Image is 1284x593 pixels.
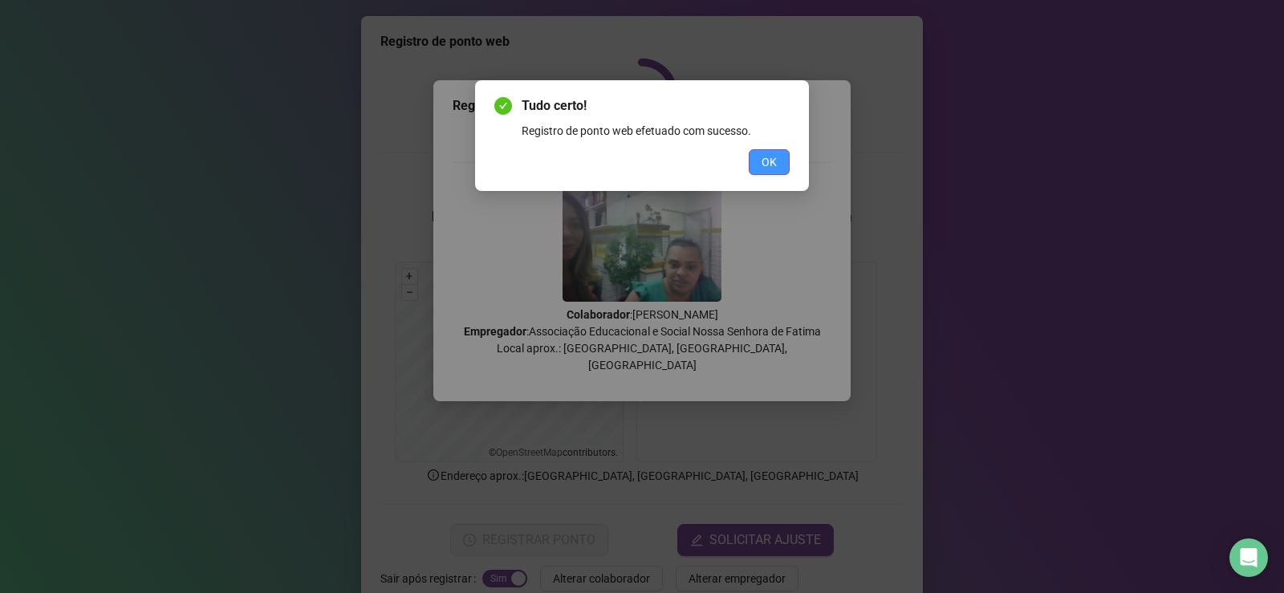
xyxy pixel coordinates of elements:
[494,97,512,115] span: check-circle
[522,96,790,116] span: Tudo certo!
[749,149,790,175] button: OK
[1229,538,1268,577] div: Open Intercom Messenger
[522,122,790,140] div: Registro de ponto web efetuado com sucesso.
[762,153,777,171] span: OK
